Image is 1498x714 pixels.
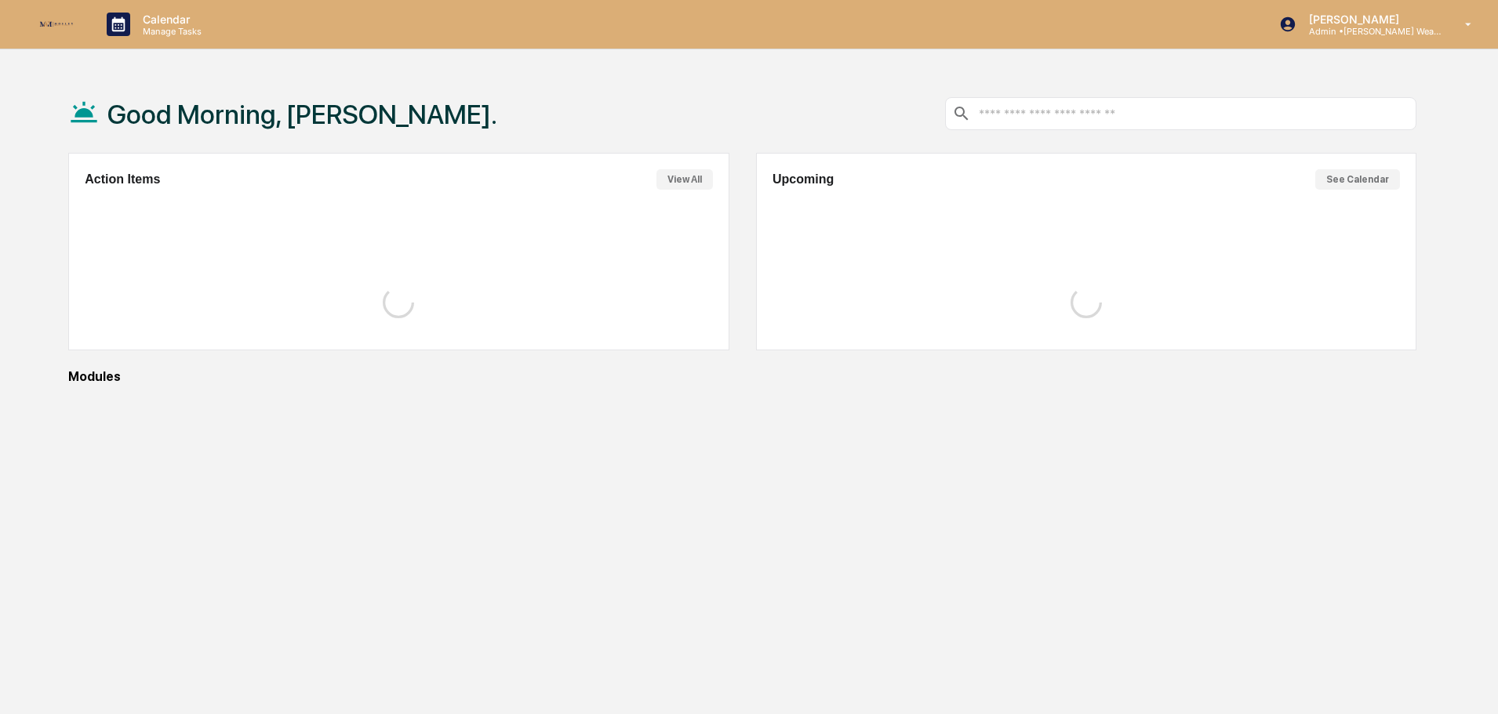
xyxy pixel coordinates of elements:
[773,172,834,187] h2: Upcoming
[68,369,1416,384] div: Modules
[1296,13,1442,26] p: [PERSON_NAME]
[130,13,209,26] p: Calendar
[107,99,497,130] h1: Good Morning, [PERSON_NAME].
[1315,169,1400,190] button: See Calendar
[1296,26,1442,37] p: Admin • [PERSON_NAME] Wealth
[130,26,209,37] p: Manage Tasks
[656,169,713,190] button: View All
[38,20,75,30] img: logo
[85,172,160,187] h2: Action Items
